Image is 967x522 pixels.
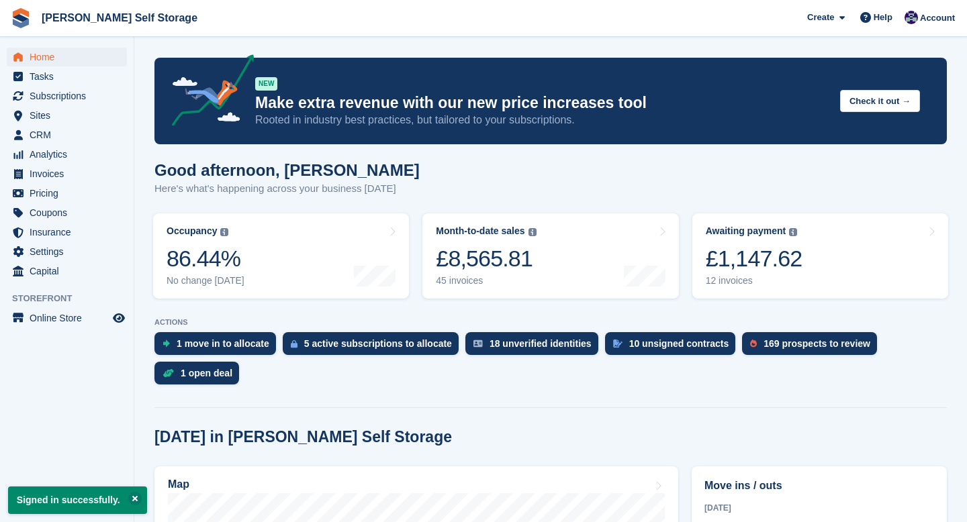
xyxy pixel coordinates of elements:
div: 10 unsigned contracts [629,338,729,349]
div: NEW [255,77,277,91]
div: 1 move in to allocate [177,338,269,349]
div: Awaiting payment [706,225,786,237]
a: menu [7,184,127,203]
a: menu [7,125,127,144]
a: menu [7,106,127,125]
div: 12 invoices [706,275,802,286]
a: menu [7,87,127,105]
span: Storefront [12,292,134,305]
div: £8,565.81 [436,245,536,272]
p: Make extra revenue with our new price increases tool [255,93,829,113]
div: No change [DATE] [167,275,244,286]
a: menu [7,48,127,66]
div: Occupancy [167,225,217,237]
img: Matthew Jones [905,11,918,24]
a: Occupancy 86.44% No change [DATE] [153,213,409,299]
span: Settings [30,242,110,261]
span: Coupons [30,203,110,222]
img: icon-info-grey-7440780725fd019a000dd9b08b2336e03edf1995a4989e88bcd33f0948082b44.svg [220,228,228,236]
a: menu [7,309,127,327]
span: Sites [30,106,110,125]
p: Signed in successfully. [8,486,147,514]
span: Create [807,11,834,24]
a: menu [7,67,127,86]
div: [DATE] [704,502,934,514]
div: Month-to-date sales [436,225,524,237]
span: CRM [30,125,110,144]
span: Online Store [30,309,110,327]
a: 10 unsigned contracts [605,332,743,362]
h2: Move ins / outs [704,478,934,494]
span: Invoices [30,164,110,183]
a: Preview store [111,310,127,326]
a: menu [7,223,127,242]
a: menu [7,164,127,183]
h1: Good afternoon, [PERSON_NAME] [154,161,420,179]
div: 18 unverified identities [490,338,592,349]
button: Check it out → [840,90,920,112]
h2: Map [168,478,189,490]
h2: [DATE] in [PERSON_NAME] Self Storage [154,428,452,446]
a: 169 prospects to review [742,332,884,362]
span: Tasks [30,67,110,86]
img: prospect-51fa495bee0391a8d652442698ab0144808aea92771e9ea1ae160a38d050c398.svg [750,340,757,348]
span: Capital [30,262,110,280]
span: Subscriptions [30,87,110,105]
a: menu [7,242,127,261]
span: Home [30,48,110,66]
a: menu [7,145,127,164]
img: contract_signature_icon-13c848040528278c33f63329250d36e43548de30e8caae1d1a13099fd9432cc5.svg [613,340,623,348]
img: move_ins_to_allocate_icon-fdf77a2bb77ea45bf5b3d319d69a93e2d87916cf1d5bf7949dd705db3b84f3ca.svg [163,340,170,348]
span: Help [874,11,892,24]
img: deal-1b604bf984904fb50ccaf53a9ad4b4a5d6e5aea283cecdc64d6e3604feb123c2.svg [163,368,174,378]
a: Awaiting payment £1,147.62 12 invoices [692,213,948,299]
div: 45 invoices [436,275,536,286]
span: Analytics [30,145,110,164]
p: ACTIONS [154,318,947,327]
span: Insurance [30,223,110,242]
div: 86.44% [167,245,244,272]
a: 1 move in to allocate [154,332,283,362]
span: Account [920,11,955,25]
a: 1 open deal [154,362,246,391]
img: price-adjustments-announcement-icon-8257ccfd72463d97f412b2fc003d46551f7dbcb40ab6d574587a9cd5c0d94... [160,54,255,131]
a: Month-to-date sales £8,565.81 45 invoices [422,213,678,299]
img: stora-icon-8386f47178a22dfd0bd8f6a31ec36ba5ce8667c1dd55bd0f319d3a0aa187defe.svg [11,8,31,28]
p: Here's what's happening across your business [DATE] [154,181,420,197]
img: icon-info-grey-7440780725fd019a000dd9b08b2336e03edf1995a4989e88bcd33f0948082b44.svg [528,228,537,236]
div: 169 prospects to review [764,338,870,349]
a: [PERSON_NAME] Self Storage [36,7,203,29]
img: icon-info-grey-7440780725fd019a000dd9b08b2336e03edf1995a4989e88bcd33f0948082b44.svg [789,228,797,236]
img: verify_identity-adf6edd0f0f0b5bbfe63781bf79b02c33cf7c696d77639b501bdc392416b5a36.svg [473,340,483,348]
p: Rooted in industry best practices, but tailored to your subscriptions. [255,113,829,127]
a: 5 active subscriptions to allocate [283,332,465,362]
img: active_subscription_to_allocate_icon-d502201f5373d7db506a760aba3b589e785aa758c864c3986d89f69b8ff3... [291,340,297,348]
a: menu [7,203,127,222]
div: £1,147.62 [706,245,802,272]
a: 18 unverified identities [465,332,605,362]
div: 1 open deal [181,368,232,378]
span: Pricing [30,184,110,203]
a: menu [7,262,127,280]
div: 5 active subscriptions to allocate [304,338,452,349]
